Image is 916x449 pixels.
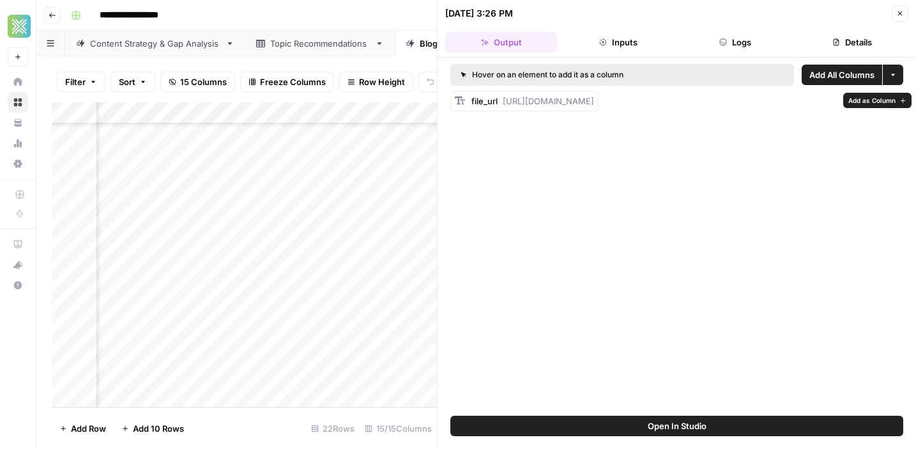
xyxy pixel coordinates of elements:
[133,422,184,435] span: Add 10 Rows
[648,420,706,432] span: Open In Studio
[8,92,28,113] a: Browse
[8,10,28,42] button: Workspace: Xponent21
[111,72,155,92] button: Sort
[8,275,28,295] button: Help + Support
[562,32,674,52] button: Inputs
[8,133,28,154] a: Usage
[450,416,903,436] button: Open In Studio
[65,31,245,56] a: Content Strategy & Gap Analysis
[71,422,106,435] span: Add Row
[245,31,395,56] a: Topic Recommendations
[180,75,227,88] span: 15 Columns
[57,72,105,92] button: Filter
[445,32,557,52] button: Output
[471,96,498,106] span: file_url
[339,72,413,92] button: Row Height
[445,7,513,20] div: [DATE] 3:26 PM
[848,95,896,106] span: Add as Column
[52,418,114,439] button: Add Row
[359,75,405,88] span: Row Height
[395,31,467,56] a: Blogs
[114,418,192,439] button: Add 10 Rows
[240,72,334,92] button: Freeze Columns
[306,418,360,439] div: 22 Rows
[797,32,908,52] button: Details
[8,15,31,38] img: Xponent21 Logo
[843,93,912,108] button: Add as Column
[8,72,28,92] a: Home
[802,65,882,85] button: Add All Columns
[503,96,594,106] span: [URL][DOMAIN_NAME]
[90,37,220,50] div: Content Strategy & Gap Analysis
[8,255,27,274] div: What's new?
[8,255,28,275] button: What's new?
[65,75,86,88] span: Filter
[8,154,28,174] a: Settings
[260,75,326,88] span: Freeze Columns
[119,75,135,88] span: Sort
[809,68,874,81] span: Add All Columns
[8,234,28,255] a: AirOps Academy
[270,37,370,50] div: Topic Recommendations
[8,113,28,133] a: Your Data
[420,37,442,50] div: Blogs
[680,32,791,52] button: Logs
[160,72,235,92] button: 15 Columns
[360,418,437,439] div: 15/15 Columns
[461,69,704,81] div: Hover on an element to add it as a column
